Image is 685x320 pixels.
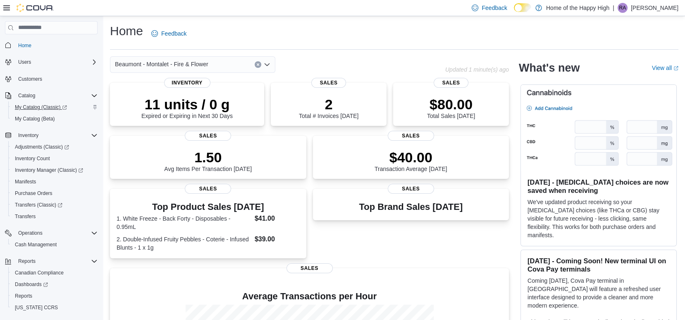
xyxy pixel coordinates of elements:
button: Reports [8,290,101,302]
button: Cash Management [8,239,101,250]
a: Adjustments (Classic) [12,142,72,152]
svg: External link [673,66,678,71]
button: Operations [2,227,101,239]
span: [US_STATE] CCRS [15,304,58,311]
span: Purchase Orders [15,190,53,197]
button: Canadian Compliance [8,267,101,279]
span: Users [18,59,31,65]
span: Inventory [18,132,38,139]
h2: What's new [519,61,580,75]
div: Robeliz Arndt [618,3,628,13]
a: Adjustments (Classic) [8,141,101,153]
span: Sales [434,78,468,88]
a: Dashboards [12,279,51,289]
span: Inventory Manager (Classic) [15,167,83,173]
p: Home of the Happy High [546,3,609,13]
button: Purchase Orders [8,188,101,199]
button: Home [2,39,101,51]
span: Catalog [18,92,35,99]
span: Sales [286,263,333,273]
span: Sales [185,131,231,141]
span: Reports [15,256,98,266]
span: RA [619,3,626,13]
a: My Catalog (Classic) [12,102,70,112]
span: Sales [185,184,231,194]
span: Beaumont - Montalet - Fire & Flower [115,59,208,69]
a: View allExternal link [652,65,678,71]
img: Cova [17,4,54,12]
span: Cash Management [15,241,57,248]
span: Inventory Manager (Classic) [12,165,98,175]
a: Inventory Manager (Classic) [8,164,101,176]
span: Canadian Compliance [15,269,64,276]
span: Cash Management [12,240,98,250]
dd: $41.00 [255,214,300,224]
span: Reports [12,291,98,301]
span: Dashboards [15,281,48,288]
p: $40.00 [375,149,447,166]
button: Manifests [8,176,101,188]
button: My Catalog (Beta) [8,113,101,125]
span: Manifests [15,178,36,185]
span: Home [15,40,98,51]
span: Feedback [482,4,507,12]
span: Purchase Orders [12,188,98,198]
p: 2 [299,96,358,113]
h1: Home [110,23,143,39]
h4: Average Transactions per Hour [117,291,502,301]
div: Total # Invoices [DATE] [299,96,358,119]
span: Sales [388,184,434,194]
span: My Catalog (Classic) [12,102,98,112]
h3: [DATE] - Coming Soon! New terminal UI on Cova Pay terminals [527,257,670,273]
a: Cash Management [12,240,60,250]
button: Transfers [8,211,101,222]
h3: Top Product Sales [DATE] [117,202,300,212]
div: Total Sales [DATE] [427,96,475,119]
button: Reports [15,256,39,266]
span: My Catalog (Beta) [15,115,55,122]
p: We've updated product receiving so your [MEDICAL_DATA] choices (like THCa or CBG) stay visible fo... [527,198,670,239]
button: Inventory Count [8,153,101,164]
a: Manifests [12,177,39,187]
a: Transfers (Classic) [8,199,101,211]
p: 11 units / 0 g [141,96,233,113]
p: [PERSON_NAME] [631,3,678,13]
span: Transfers [15,213,36,220]
dd: $39.00 [255,234,300,244]
div: Transaction Average [DATE] [375,149,447,172]
span: My Catalog (Beta) [12,114,98,124]
span: Dashboards [12,279,98,289]
p: Coming [DATE], Cova Pay terminal in [GEOGRAPHIC_DATA] will feature a refreshed user interface des... [527,277,670,310]
span: Reports [18,258,36,265]
h3: Top Brand Sales [DATE] [359,202,463,212]
span: Sales [388,131,434,141]
button: [US_STATE] CCRS [8,302,101,313]
dt: 1. White Freeze - Back Forty - Disposables - 0.95mL [117,214,251,231]
button: Inventory [2,130,101,141]
span: Transfers (Classic) [12,200,98,210]
button: Reports [2,255,101,267]
a: Purchase Orders [12,188,56,198]
button: Catalog [2,90,101,101]
a: My Catalog (Classic) [8,101,101,113]
a: Transfers [12,212,39,221]
span: Customers [15,74,98,84]
a: My Catalog (Beta) [12,114,58,124]
span: Adjustments (Classic) [15,144,69,150]
a: Customers [15,74,45,84]
span: Home [18,42,31,49]
span: Operations [15,228,98,238]
span: Customers [18,76,42,82]
span: Inventory Count [12,154,98,164]
p: 1.50 [164,149,252,166]
div: Avg Items Per Transaction [DATE] [164,149,252,172]
button: Inventory [15,130,42,140]
span: Canadian Compliance [12,268,98,278]
a: Reports [12,291,36,301]
button: Customers [2,73,101,85]
span: Manifests [12,177,98,187]
button: Operations [15,228,46,238]
a: Feedback [148,25,190,42]
span: Inventory Count [15,155,50,162]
